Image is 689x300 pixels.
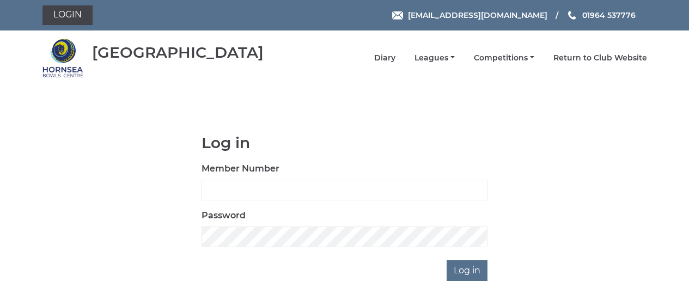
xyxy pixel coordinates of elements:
[447,260,487,281] input: Log in
[42,38,83,78] img: Hornsea Bowls Centre
[566,9,636,21] a: Phone us 01964 537776
[474,53,534,63] a: Competitions
[568,11,576,20] img: Phone us
[414,53,455,63] a: Leagues
[202,209,246,222] label: Password
[392,11,403,20] img: Email
[42,5,93,25] a: Login
[408,10,547,20] span: [EMAIL_ADDRESS][DOMAIN_NAME]
[392,9,547,21] a: Email [EMAIL_ADDRESS][DOMAIN_NAME]
[553,53,647,63] a: Return to Club Website
[582,10,636,20] span: 01964 537776
[202,134,487,151] h1: Log in
[202,162,279,175] label: Member Number
[374,53,395,63] a: Diary
[92,44,264,61] div: [GEOGRAPHIC_DATA]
